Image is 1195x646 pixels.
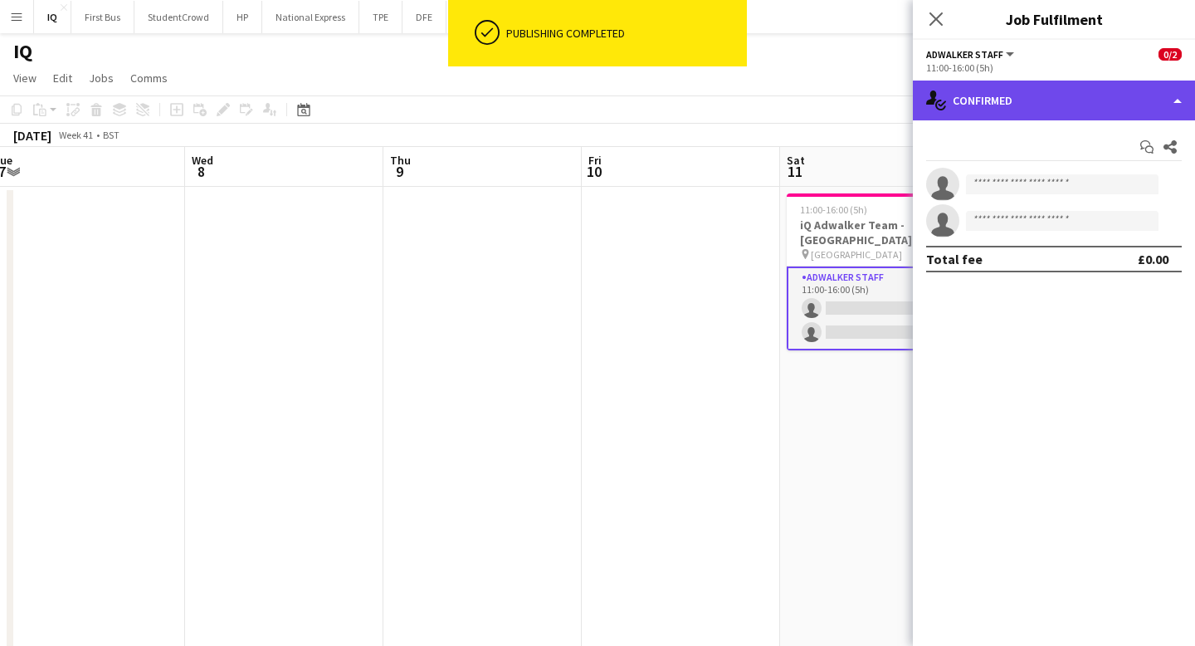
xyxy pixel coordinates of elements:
[82,67,120,89] a: Jobs
[1158,48,1182,61] span: 0/2
[586,162,602,181] span: 10
[811,248,902,261] span: [GEOGRAPHIC_DATA]
[134,1,223,33] button: StudentCrowd
[446,1,565,33] button: [GEOGRAPHIC_DATA]
[71,1,134,33] button: First Bus
[130,71,168,86] span: Comms
[13,71,37,86] span: View
[926,48,1017,61] button: Adwalker Staff
[588,153,602,168] span: Fri
[262,1,359,33] button: National Express
[784,162,805,181] span: 11
[390,153,411,168] span: Thu
[926,61,1182,74] div: 11:00-16:00 (5h)
[103,129,119,141] div: BST
[913,8,1195,30] h3: Job Fulfilment
[89,71,114,86] span: Jobs
[787,218,973,247] h3: iQ Adwalker Team - [GEOGRAPHIC_DATA]
[55,129,96,141] span: Week 41
[787,153,805,168] span: Sat
[800,203,867,216] span: 11:00-16:00 (5h)
[13,127,51,144] div: [DATE]
[359,1,402,33] button: TPE
[223,1,262,33] button: HP
[34,1,71,33] button: IQ
[192,153,213,168] span: Wed
[189,162,213,181] span: 8
[402,1,446,33] button: DFE
[53,71,72,86] span: Edit
[913,81,1195,120] div: Confirmed
[124,67,174,89] a: Comms
[46,67,79,89] a: Edit
[13,39,32,64] h1: IQ
[926,251,983,267] div: Total fee
[506,26,740,41] div: Publishing completed
[787,267,973,350] app-card-role: Adwalker Staff0/211:00-16:00 (5h)
[787,193,973,350] app-job-card: 11:00-16:00 (5h)0/2iQ Adwalker Team - [GEOGRAPHIC_DATA] [GEOGRAPHIC_DATA]1 RoleAdwalker Staff0/21...
[926,48,1003,61] span: Adwalker Staff
[7,67,43,89] a: View
[388,162,411,181] span: 9
[1138,251,1168,267] div: £0.00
